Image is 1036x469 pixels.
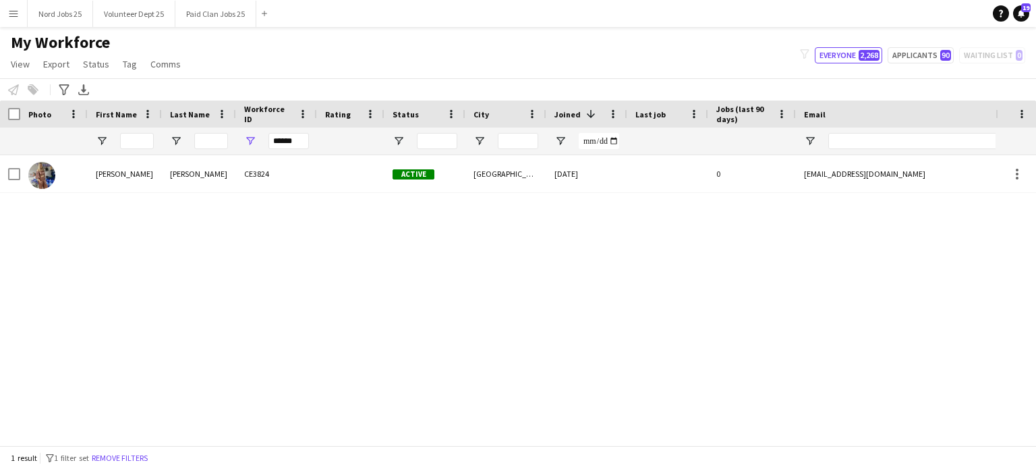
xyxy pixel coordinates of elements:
[1021,3,1031,12] span: 19
[170,135,182,147] button: Open Filter Menu
[1013,5,1029,22] a: 19
[145,55,186,73] a: Comms
[498,133,538,149] input: City Filter Input
[76,82,92,98] app-action-btn: Export XLSX
[546,155,627,192] div: [DATE]
[888,47,954,63] button: Applicants90
[170,109,210,119] span: Last Name
[194,133,228,149] input: Last Name Filter Input
[28,162,55,189] img: Lyndsay Barnwell
[5,55,35,73] a: View
[417,133,457,149] input: Status Filter Input
[244,135,256,147] button: Open Filter Menu
[635,109,666,119] span: Last job
[96,135,108,147] button: Open Filter Menu
[117,55,142,73] a: Tag
[393,109,419,119] span: Status
[393,169,434,180] span: Active
[28,109,51,119] span: Photo
[804,135,816,147] button: Open Filter Menu
[150,58,181,70] span: Comms
[123,58,137,70] span: Tag
[175,1,256,27] button: Paid Clan Jobs 25
[11,58,30,70] span: View
[815,47,882,63] button: Everyone2,268
[11,32,110,53] span: My Workforce
[89,451,150,466] button: Remove filters
[554,135,567,147] button: Open Filter Menu
[93,1,175,27] button: Volunteer Dept 25
[465,155,546,192] div: [GEOGRAPHIC_DATA] 11
[554,109,581,119] span: Joined
[393,135,405,147] button: Open Filter Menu
[859,50,880,61] span: 2,268
[940,50,951,61] span: 90
[708,155,796,192] div: 0
[96,109,137,119] span: First Name
[78,55,115,73] a: Status
[83,58,109,70] span: Status
[325,109,351,119] span: Rating
[38,55,75,73] a: Export
[579,133,619,149] input: Joined Filter Input
[268,133,309,149] input: Workforce ID Filter Input
[236,155,317,192] div: CE3824
[43,58,69,70] span: Export
[28,1,93,27] button: Nord Jobs 25
[162,155,236,192] div: [PERSON_NAME]
[473,135,486,147] button: Open Filter Menu
[716,104,772,124] span: Jobs (last 90 days)
[120,133,154,149] input: First Name Filter Input
[54,453,89,463] span: 1 filter set
[56,82,72,98] app-action-btn: Advanced filters
[473,109,489,119] span: City
[88,155,162,192] div: [PERSON_NAME]
[244,104,293,124] span: Workforce ID
[804,109,826,119] span: Email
